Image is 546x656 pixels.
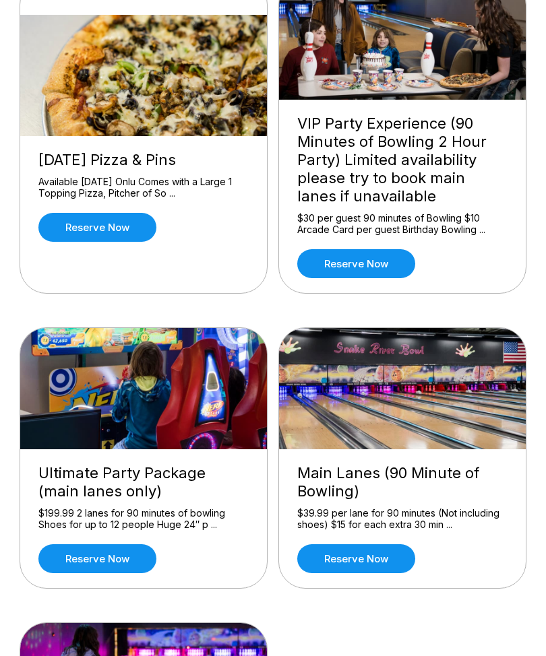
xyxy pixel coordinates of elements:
[20,328,268,449] img: Ultimate Party Package (main lanes only)
[38,176,249,199] div: Available [DATE] Onlu Comes with a Large 1 Topping Pizza, Pitcher of So ...
[279,328,527,449] img: Main Lanes (90 Minute of Bowling)
[38,464,249,500] div: Ultimate Party Package (main lanes only)
[297,544,415,573] a: Reserve now
[297,249,415,278] a: Reserve now
[38,213,156,242] a: Reserve now
[297,114,508,205] div: VIP Party Experience (90 Minutes of Bowling 2 Hour Party) Limited availability please try to book...
[38,507,249,531] div: $199.99 2 lanes for 90 minutes of bowling Shoes for up to 12 people Huge 24″ p ...
[38,151,249,169] div: [DATE] Pizza & Pins
[297,507,508,531] div: $39.99 per lane for 90 minutes (Not including shoes) $15 for each extra 30 min ...
[38,544,156,573] a: Reserve now
[297,464,508,500] div: Main Lanes (90 Minute of Bowling)
[20,15,268,136] img: Wednesday Pizza & Pins
[297,212,508,236] div: $30 per guest 90 minutes of Bowling $10 Arcade Card per guest Birthday Bowling ...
